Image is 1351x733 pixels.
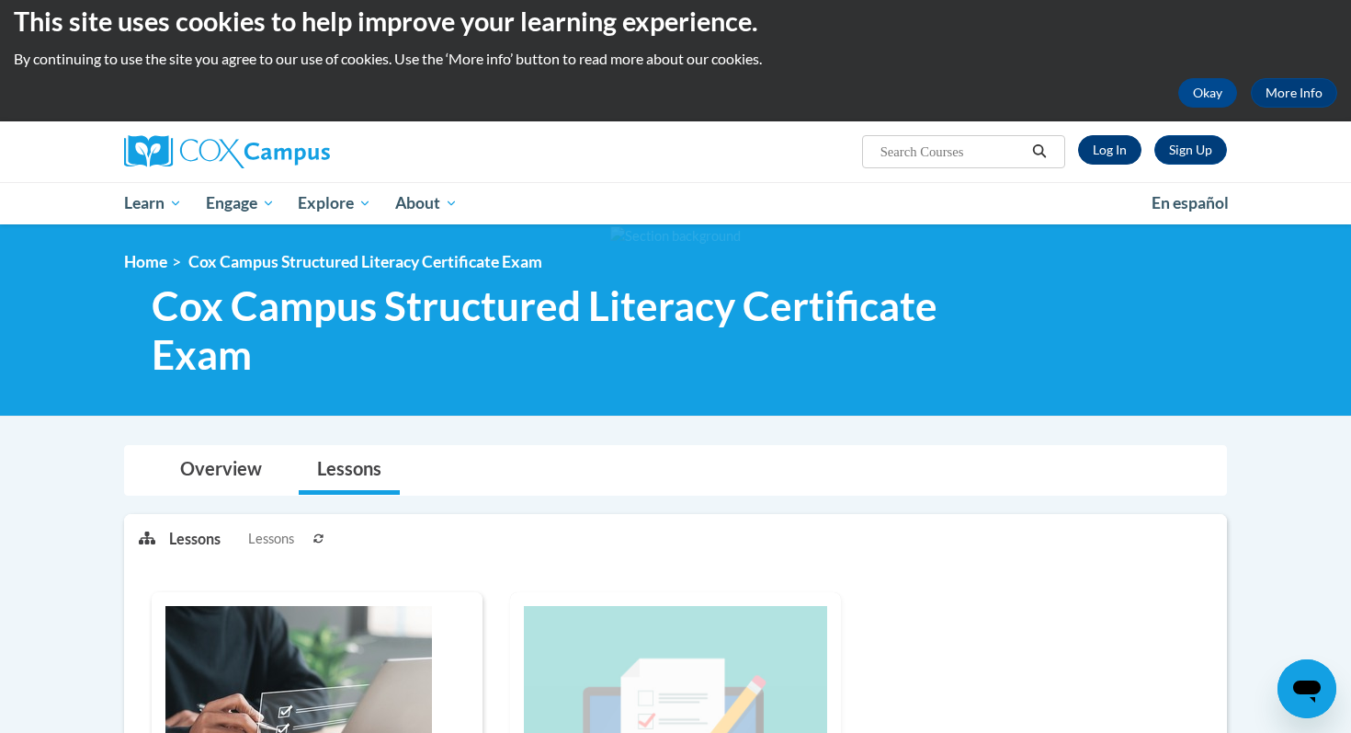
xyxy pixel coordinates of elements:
[1152,193,1229,212] span: En español
[1026,141,1053,163] button: Search
[1154,135,1227,165] a: Register
[112,182,194,224] a: Learn
[152,281,972,379] span: Cox Campus Structured Literacy Certificate Exam
[286,182,383,224] a: Explore
[298,192,371,214] span: Explore
[383,182,470,224] a: About
[1277,659,1336,718] iframe: Button to launch messaging window
[124,192,182,214] span: Learn
[188,252,542,271] span: Cox Campus Structured Literacy Certificate Exam
[124,252,167,271] a: Home
[124,135,330,168] img: Cox Campus
[1251,78,1337,108] a: More Info
[1078,135,1141,165] a: Log In
[14,3,1337,40] h2: This site uses cookies to help improve your learning experience.
[879,141,1026,163] input: Search Courses
[1178,78,1237,108] button: Okay
[299,446,400,495] a: Lessons
[395,192,458,214] span: About
[610,226,741,246] img: Section background
[248,529,294,549] span: Lessons
[124,135,473,168] a: Cox Campus
[96,182,1254,224] div: Main menu
[194,182,287,224] a: Engage
[169,529,221,549] p: Lessons
[14,49,1337,69] p: By continuing to use the site you agree to our use of cookies. Use the ‘More info’ button to read...
[1140,184,1241,223] a: En español
[162,446,280,495] a: Overview
[206,192,275,214] span: Engage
